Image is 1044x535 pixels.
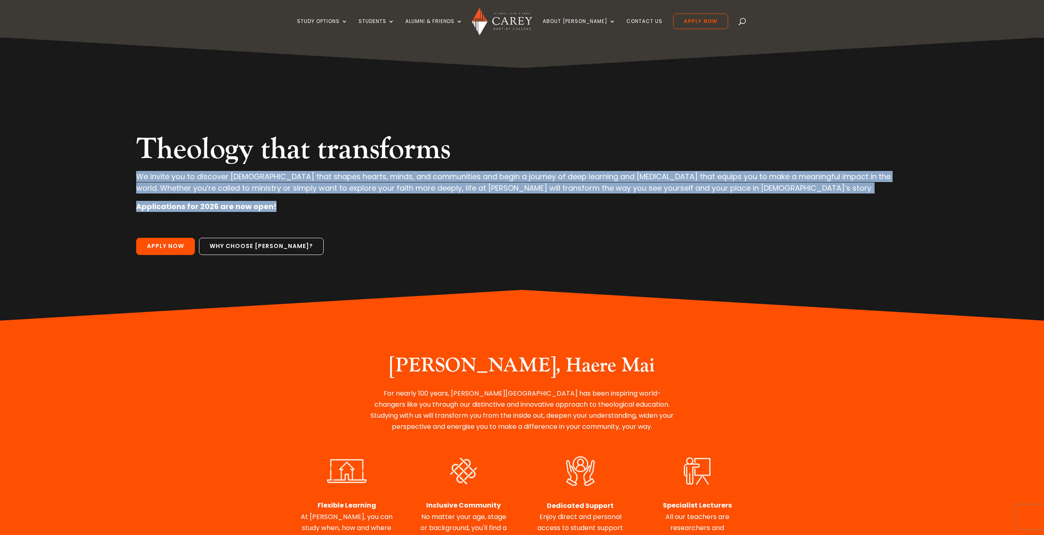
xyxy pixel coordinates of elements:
[136,201,276,212] strong: Applications for 2026 are now open!
[297,18,348,38] a: Study Options
[436,454,491,487] img: Diverse & Inclusive WHITE
[543,18,616,38] a: About [PERSON_NAME]
[368,354,676,382] h2: [PERSON_NAME], Haere Mai
[472,8,532,35] img: Carey Baptist College
[368,388,676,433] p: For nearly 100 years, [PERSON_NAME][GEOGRAPHIC_DATA] has been inspiring world-changers like you t...
[136,171,908,200] p: We invite you to discover [DEMOGRAPHIC_DATA] that shapes hearts, minds, and communities and begin...
[136,132,908,171] h2: Theology that transforms
[405,18,463,38] a: Alumni & Friends
[359,18,395,38] a: Students
[547,501,614,510] strong: Dedicated Support
[318,501,376,510] strong: Flexible Learning
[673,14,728,29] a: Apply Now
[663,501,732,510] strong: Specialist Lecturers
[199,238,324,255] a: Why choose [PERSON_NAME]?
[554,454,607,488] img: Dedicated Support WHITE
[669,454,725,487] img: Expert Lecturers WHITE
[319,454,375,487] img: Flexible Learning WHITE
[626,18,662,38] a: Contact Us
[136,238,195,255] a: Apply Now
[426,501,501,510] strong: Inclusive Community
